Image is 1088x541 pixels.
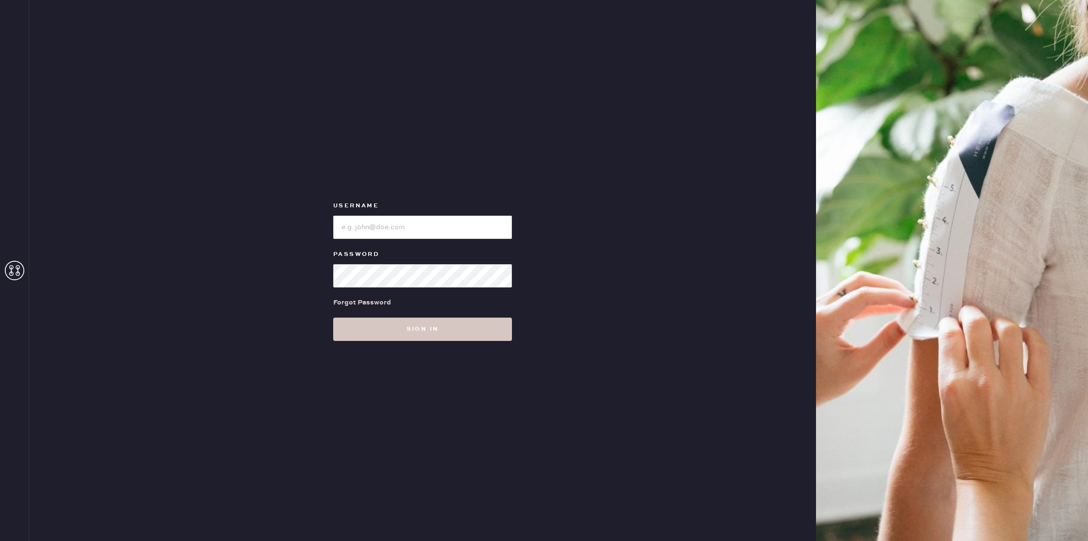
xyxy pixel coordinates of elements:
[333,249,512,260] label: Password
[333,297,391,308] div: Forgot Password
[333,287,391,318] a: Forgot Password
[333,318,512,341] button: Sign in
[333,216,512,239] input: e.g. john@doe.com
[333,200,512,212] label: Username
